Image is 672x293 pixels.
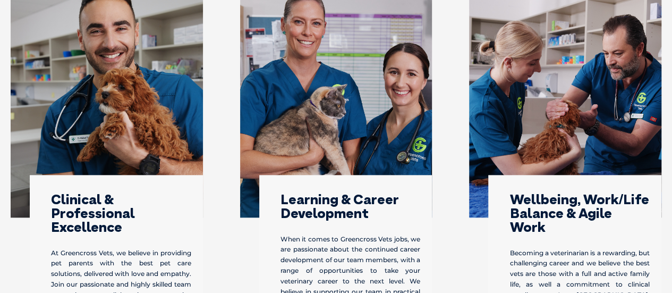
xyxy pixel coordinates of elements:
h3: Learning & Career Development [280,192,420,220]
h3: Clinical & Professional Excellence [51,192,191,234]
